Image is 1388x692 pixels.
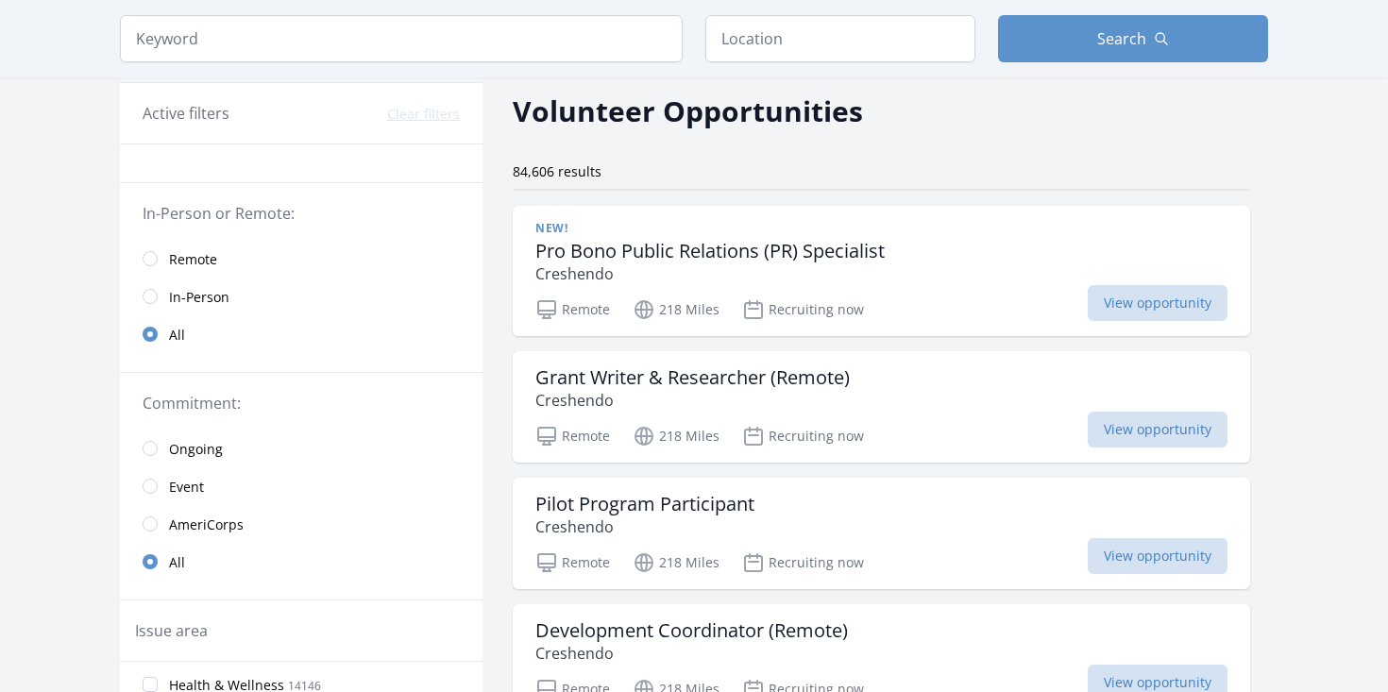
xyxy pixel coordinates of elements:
span: In-Person [169,288,229,307]
span: New! [535,221,567,236]
span: Ongoing [169,440,223,459]
button: Clear filters [387,105,460,124]
a: Pilot Program Participant Creshendo Remote 218 Miles Recruiting now View opportunity [513,478,1250,589]
p: Remote [535,425,610,447]
p: Creshendo [535,262,885,285]
span: Remote [169,250,217,269]
h3: Active filters [143,102,229,125]
a: All [120,315,482,353]
p: 218 Miles [633,425,719,447]
span: 84,606 results [513,162,601,180]
p: Recruiting now [742,298,864,321]
span: View opportunity [1088,285,1227,321]
a: Ongoing [120,430,482,467]
h2: Volunteer Opportunities [513,90,863,132]
p: Creshendo [535,389,850,412]
span: All [169,326,185,345]
a: All [120,543,482,581]
p: 218 Miles [633,551,719,574]
span: Search [1097,27,1146,50]
span: View opportunity [1088,538,1227,574]
h3: Development Coordinator (Remote) [535,619,848,642]
span: Event [169,478,204,497]
p: Remote [535,551,610,574]
p: Creshendo [535,515,754,538]
input: Health & Wellness 14146 [143,677,158,692]
h3: Pro Bono Public Relations (PR) Specialist [535,240,885,262]
span: All [169,553,185,572]
p: Remote [535,298,610,321]
a: Remote [120,240,482,278]
a: In-Person [120,278,482,315]
p: 218 Miles [633,298,719,321]
h3: Pilot Program Participant [535,493,754,515]
input: Location [705,15,975,62]
a: Event [120,467,482,505]
span: View opportunity [1088,412,1227,447]
h3: Grant Writer & Researcher (Remote) [535,366,850,389]
span: AmeriCorps [169,515,244,534]
p: Creshendo [535,642,848,665]
legend: In-Person or Remote: [143,202,460,225]
a: AmeriCorps [120,505,482,543]
a: Grant Writer & Researcher (Remote) Creshendo Remote 218 Miles Recruiting now View opportunity [513,351,1250,463]
button: Search [998,15,1268,62]
input: Keyword [120,15,683,62]
p: Recruiting now [742,551,864,574]
a: New! Pro Bono Public Relations (PR) Specialist Creshendo Remote 218 Miles Recruiting now View opp... [513,206,1250,336]
legend: Issue area [135,619,208,642]
legend: Commitment: [143,392,460,414]
p: Recruiting now [742,425,864,447]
